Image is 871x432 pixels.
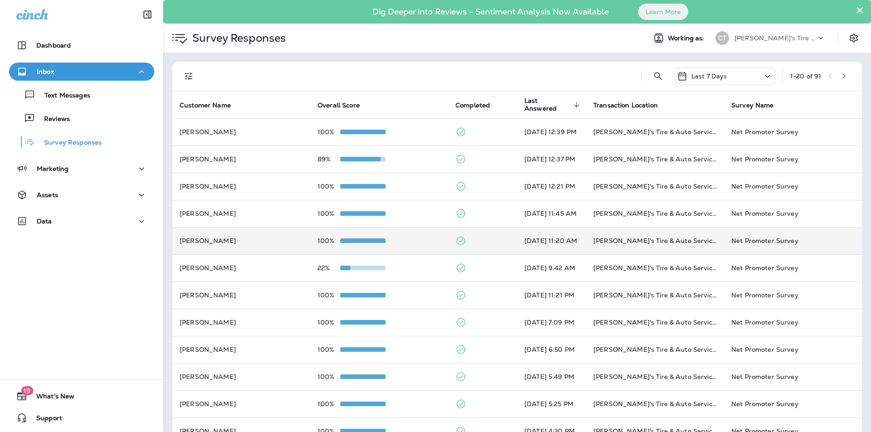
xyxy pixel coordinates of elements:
p: 100% [318,319,340,326]
button: Marketing [9,160,154,178]
p: Survey Responses [189,31,286,45]
span: What's New [27,393,74,403]
button: Filters [180,67,198,85]
button: Assets [9,186,154,204]
td: [PERSON_NAME]'s Tire & Auto Service | Verot [586,363,724,390]
td: [DATE] 6:50 PM [517,336,586,363]
button: 19What's New [9,387,154,405]
button: Learn More [638,4,688,20]
td: [PERSON_NAME]'s Tire & Auto Service | [GEOGRAPHIC_DATA] [586,309,724,336]
button: Collapse Sidebar [135,5,160,24]
td: Net Promoter Survey [724,254,862,282]
p: Data [37,218,52,225]
td: [PERSON_NAME] [172,309,310,336]
button: Text Messages [9,85,154,104]
p: 100% [318,373,340,380]
span: Customer Name [180,102,231,109]
span: Completed [455,102,490,109]
span: Survey Name [731,101,786,109]
td: [DATE] 5:49 PM [517,363,586,390]
td: Net Promoter Survey [724,282,862,309]
span: Last Answered [524,97,571,112]
td: [PERSON_NAME]'s Tire & Auto Service | Ambassador [586,200,724,227]
p: Survey Responses [35,139,102,147]
button: Search Survey Responses [649,67,667,85]
div: 1 - 20 of 91 [790,73,821,80]
p: 100% [318,291,340,299]
td: Net Promoter Survey [724,390,862,417]
td: [PERSON_NAME]'s Tire & Auto Service | [PERSON_NAME] [586,118,724,146]
td: [DATE] 9:42 AM [517,254,586,282]
td: [PERSON_NAME]'s Tire & Auto Service | Ambassador [586,146,724,173]
span: Overall Score [318,101,372,109]
td: [PERSON_NAME]'s Tire & Auto Service | [GEOGRAPHIC_DATA][PERSON_NAME] [586,227,724,254]
p: 100% [318,400,340,408]
span: Survey Name [731,102,774,109]
button: Survey Responses [9,132,154,151]
td: [PERSON_NAME] [172,390,310,417]
td: [DATE] 12:37 PM [517,146,586,173]
td: [PERSON_NAME]'s Tire & Auto Service | [PERSON_NAME] [586,282,724,309]
td: Net Promoter Survey [724,336,862,363]
p: 100% [318,183,340,190]
p: 100% [318,237,340,244]
td: [PERSON_NAME]'s Tire & Auto Service | Ambassador [586,390,724,417]
td: [DATE] 11:20 AM [517,227,586,254]
span: Support [27,414,62,425]
button: Close [856,3,864,17]
td: Net Promoter Survey [724,309,862,336]
td: Net Promoter Survey [724,146,862,173]
td: [PERSON_NAME] [172,254,310,282]
td: Net Promoter Survey [724,118,862,146]
td: [PERSON_NAME] [172,146,310,173]
p: Last 7 Days [691,73,727,80]
p: 100% [318,346,340,353]
td: [DATE] 12:21 PM [517,173,586,200]
td: [DATE] 11:45 AM [517,200,586,227]
p: Dig Deeper into Reviews - Sentiment Analysis Now Available [346,10,635,13]
button: Inbox [9,63,154,81]
p: 100% [318,210,340,217]
td: [PERSON_NAME] [172,363,310,390]
button: Support [9,409,154,427]
span: Overall Score [318,102,360,109]
p: Inbox [37,68,54,75]
p: Assets [37,191,58,199]
td: Net Promoter Survey [724,363,862,390]
p: 100% [318,128,340,136]
button: Data [9,212,154,230]
span: Customer Name [180,101,243,109]
button: Reviews [9,109,154,128]
td: [PERSON_NAME] [172,227,310,254]
td: [PERSON_NAME] [172,118,310,146]
p: [PERSON_NAME]'s Tire & Auto [734,34,816,42]
td: [PERSON_NAME]'s Tire & Auto Service | [GEOGRAPHIC_DATA] [586,173,724,200]
p: Reviews [35,115,70,124]
p: Text Messages [35,92,90,100]
p: 22% [318,264,340,272]
td: [DATE] 11:21 PM [517,282,586,309]
p: Dashboard [36,42,71,49]
p: 89% [318,155,340,163]
span: Transaction Location [593,102,658,109]
td: [PERSON_NAME]'s Tire & Auto Service | [PERSON_NAME] [586,254,724,282]
span: Transaction Location [593,101,670,109]
div: CT [715,31,729,45]
span: Completed [455,101,502,109]
p: Marketing [37,165,69,172]
span: 19 [21,386,33,395]
td: [DATE] 5:25 PM [517,390,586,417]
td: [DATE] 7:09 PM [517,309,586,336]
td: [DATE] 12:39 PM [517,118,586,146]
td: Net Promoter Survey [724,173,862,200]
span: Working as: [668,34,706,42]
td: [PERSON_NAME] [172,336,310,363]
span: Last Answered [524,97,582,112]
td: [PERSON_NAME]'s Tire & Auto Service | Ambassador [586,336,724,363]
td: Net Promoter Survey [724,227,862,254]
td: [PERSON_NAME] [172,200,310,227]
td: [PERSON_NAME] [172,282,310,309]
button: Dashboard [9,36,154,54]
td: [PERSON_NAME] [172,173,310,200]
td: Net Promoter Survey [724,200,862,227]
